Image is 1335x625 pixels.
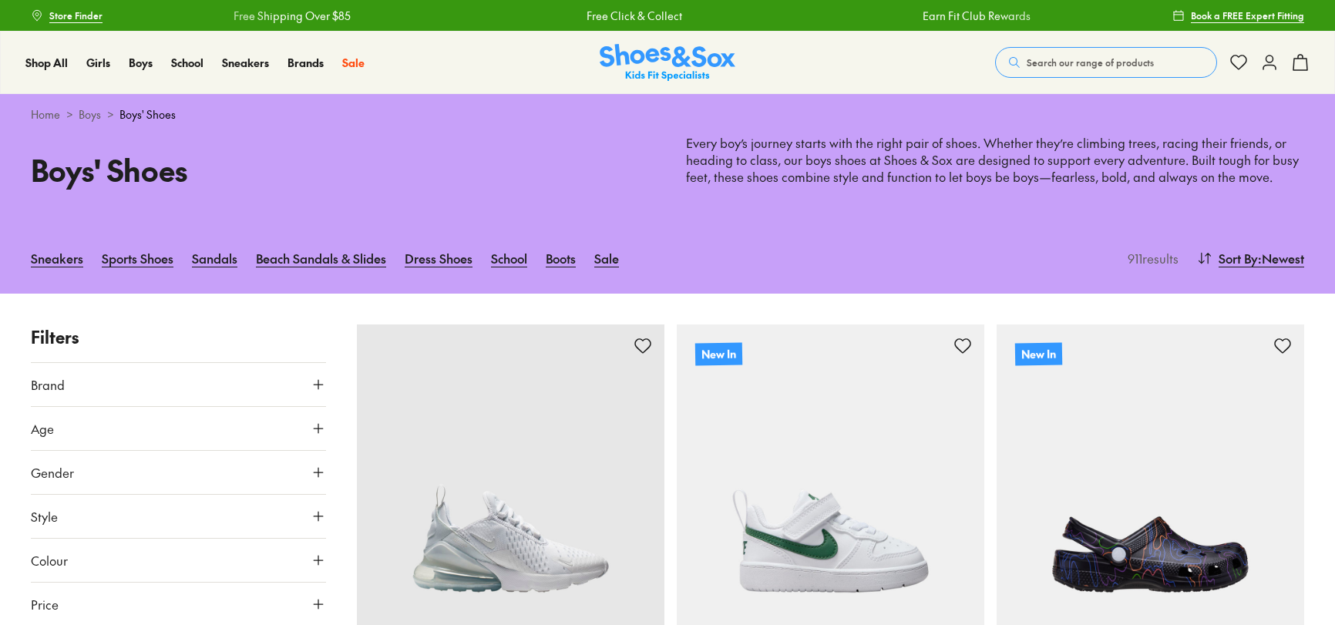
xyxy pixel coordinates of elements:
span: Shop All [25,55,68,70]
button: Style [31,495,326,538]
a: Shop All [25,55,68,71]
a: Sneakers [222,55,269,71]
a: Sale [594,241,619,275]
a: Book a FREE Expert Fitting [1172,2,1304,29]
span: Store Finder [49,8,103,22]
h1: Boys' Shoes [31,148,649,192]
a: Brands [288,55,324,71]
button: Sort By:Newest [1197,241,1304,275]
button: Gender [31,451,326,494]
span: Sneakers [222,55,269,70]
span: Search our range of products [1027,55,1154,69]
img: SNS_Logo_Responsive.svg [600,44,735,82]
p: Every boy’s journey starts with the right pair of shoes. Whether they’re climbing trees, racing t... [686,135,1304,186]
p: New In [695,342,742,365]
a: Sports Shoes [102,241,173,275]
span: Girls [86,55,110,70]
span: Price [31,595,59,613]
a: Sale [342,55,365,71]
p: Filters [31,324,326,350]
span: Age [31,419,54,438]
a: School [171,55,203,71]
button: Age [31,407,326,450]
span: Sort By [1219,249,1258,267]
span: Brands [288,55,324,70]
a: Earn Fit Club Rewards [922,8,1030,24]
span: Boys [129,55,153,70]
button: Colour [31,539,326,582]
span: Colour [31,551,68,570]
a: Sandals [192,241,237,275]
span: Book a FREE Expert Fitting [1191,8,1304,22]
a: Dress Shoes [405,241,472,275]
a: Boys [79,106,101,123]
span: Gender [31,463,74,482]
a: Sneakers [31,241,83,275]
span: Brand [31,375,65,394]
p: 911 results [1121,249,1179,267]
span: Boys' Shoes [119,106,176,123]
a: Girls [86,55,110,71]
a: Store Finder [31,2,103,29]
span: School [171,55,203,70]
a: School [491,241,527,275]
span: Style [31,507,58,526]
p: New In [1015,342,1062,365]
a: Shoes & Sox [600,44,735,82]
a: Beach Sandals & Slides [256,241,386,275]
a: Boys [129,55,153,71]
span: Sale [342,55,365,70]
button: Brand [31,363,326,406]
a: Free Shipping Over $85 [233,8,350,24]
button: Search our range of products [995,47,1217,78]
span: : Newest [1258,249,1304,267]
div: > > [31,106,1304,123]
a: Home [31,106,60,123]
a: Boots [546,241,576,275]
a: Free Click & Collect [586,8,681,24]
